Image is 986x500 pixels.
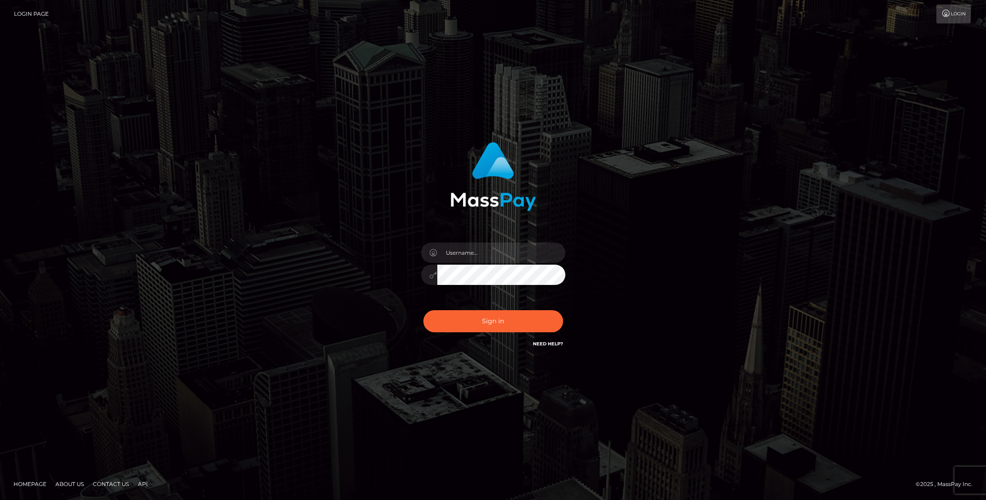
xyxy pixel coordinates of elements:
[14,5,49,23] a: Login Page
[916,479,979,489] div: © 2025 , MassPay Inc.
[134,477,151,491] a: API
[533,341,563,347] a: Need Help?
[423,310,563,332] button: Sign in
[10,477,50,491] a: Homepage
[52,477,87,491] a: About Us
[437,243,565,263] input: Username...
[936,5,971,23] a: Login
[89,477,133,491] a: Contact Us
[450,142,536,211] img: MassPay Login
